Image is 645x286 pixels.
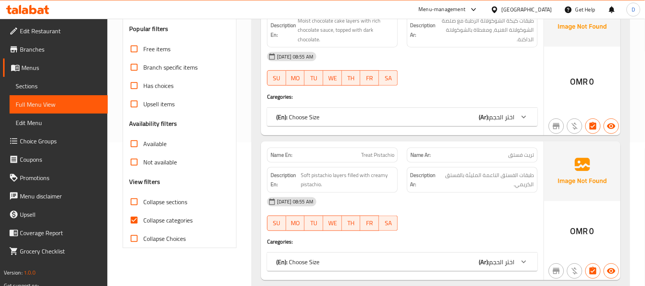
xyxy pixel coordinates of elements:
[419,5,466,14] div: Menu-management
[570,224,588,239] span: OMR
[305,216,323,231] button: TU
[267,108,538,126] div: (En): Choose Size(Ar):اختر الحجم
[379,70,398,86] button: SA
[3,40,108,58] a: Branches
[590,74,594,89] span: 0
[274,198,316,205] span: [DATE] 08:55 AM
[276,257,319,266] p: Choose Size
[143,234,186,243] span: Collapse Choices
[438,16,534,44] span: طبقات كيكة الشوكولاتة الرطبة مع صلصة الشوكولاتة الغنية، ومغطاة بالشوكولاتة الداكنة.
[271,21,296,39] strong: Description En:
[363,218,376,229] span: FR
[326,218,339,229] span: WE
[143,44,170,54] span: Free items
[3,205,108,224] a: Upsell
[479,256,489,268] b: (Ar):
[20,136,102,146] span: Choice Groups
[271,151,292,159] strong: Name En:
[16,118,102,127] span: Edit Menu
[289,73,302,84] span: MO
[20,173,102,182] span: Promotions
[21,63,102,72] span: Menus
[410,151,431,159] strong: Name Ar:
[16,81,102,91] span: Sections
[129,177,160,186] h3: View filters
[585,119,601,134] button: Has choices
[604,119,619,134] button: Available
[276,111,287,123] b: (En):
[489,111,515,123] span: اختر الحجم
[549,119,564,134] button: Not branch specific item
[3,132,108,150] a: Choice Groups
[570,74,588,89] span: OMR
[143,197,187,206] span: Collapse sections
[479,111,489,123] b: (Ar):
[276,256,287,268] b: (En):
[274,53,316,60] span: [DATE] 08:55 AM
[20,228,102,237] span: Coverage Report
[3,58,108,77] a: Menus
[20,210,102,219] span: Upsell
[604,263,619,279] button: Available
[379,216,398,231] button: SA
[440,171,534,189] span: طبقات الفستق الناعمة المليئة بالفستق الكريمي.
[267,238,538,245] h4: Caregories:
[143,81,173,90] span: Has choices
[267,253,538,271] div: (En): Choose Size(Ar):اختر الحجم
[16,100,102,109] span: Full Menu View
[20,192,102,201] span: Menu disclaimer
[143,139,167,148] span: Available
[509,151,534,159] span: تريت فستق
[632,5,635,14] span: D
[276,112,319,122] p: Choose Size
[271,73,283,84] span: SU
[323,216,342,231] button: WE
[382,73,395,84] span: SA
[143,216,193,225] span: Collapse categories
[567,119,582,134] button: Purchased item
[305,70,323,86] button: TU
[298,16,394,44] span: Moist chocolate cake layers with rich chocolate sauce, topped with dark chocolate.
[271,218,283,229] span: SU
[3,169,108,187] a: Promotions
[10,77,108,95] a: Sections
[20,155,102,164] span: Coupons
[20,26,102,36] span: Edit Restaurant
[4,268,23,278] span: Version:
[567,263,582,279] button: Purchased item
[361,151,394,159] span: Treat Pistachio
[143,158,177,167] span: Not available
[308,218,320,229] span: TU
[267,93,538,101] h4: Caregories:
[143,63,198,72] span: Branch specific items
[326,73,339,84] span: WE
[342,216,361,231] button: TH
[271,171,300,189] strong: Description En:
[20,45,102,54] span: Branches
[129,119,177,128] h3: Availability filters
[382,218,395,229] span: SA
[3,187,108,205] a: Menu disclaimer
[289,218,302,229] span: MO
[363,73,376,84] span: FR
[267,216,286,231] button: SU
[323,70,342,86] button: WE
[10,114,108,132] a: Edit Menu
[3,242,108,260] a: Grocery Checklist
[3,150,108,169] a: Coupons
[345,218,358,229] span: TH
[143,99,175,109] span: Upsell items
[10,95,108,114] a: Full Menu View
[502,5,552,14] div: [GEOGRAPHIC_DATA]
[3,22,108,40] a: Edit Restaurant
[590,224,594,239] span: 0
[549,263,564,279] button: Not branch specific item
[24,268,36,278] span: 1.0.0
[410,21,436,39] strong: Description Ar:
[360,70,379,86] button: FR
[345,73,358,84] span: TH
[301,171,394,189] span: Soft pistachio layers filled with creamy pistachio.
[360,216,379,231] button: FR
[20,247,102,256] span: Grocery Checklist
[3,224,108,242] a: Coverage Report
